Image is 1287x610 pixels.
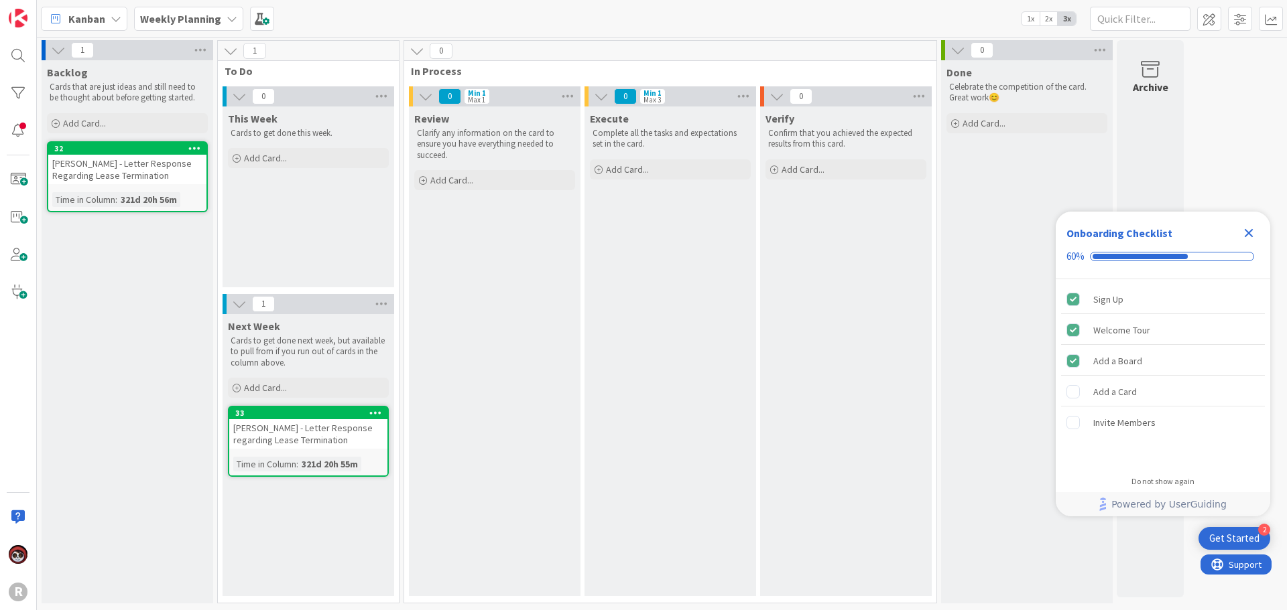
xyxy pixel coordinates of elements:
span: Support [28,2,61,18]
div: Archive [1133,79,1168,95]
span: Add Card... [244,382,287,394]
span: Add Card... [430,174,473,186]
span: Execute [590,112,629,125]
span: Next Week [228,319,280,333]
div: Sign Up is complete. [1061,285,1265,314]
span: 2x [1040,12,1058,25]
div: Add a Card [1093,384,1137,400]
div: 33 [229,407,387,419]
div: 60% [1066,250,1085,262]
span: 0 [790,88,812,104]
div: 32[PERSON_NAME] - Letter Response Regarding Lease Termination [48,143,206,184]
div: Add a Board [1093,353,1142,369]
p: Complete all the tasks and expectations set in the card. [593,128,748,150]
div: Close Checklist [1238,222,1260,244]
div: [PERSON_NAME] - Letter Response regarding Lease Termination [229,419,387,449]
span: To Do [225,64,382,78]
div: Footer [1056,492,1270,516]
p: Clarify any information on the card to ensure you have everything needed to succeed. [417,128,572,161]
div: Do not show again [1131,476,1194,487]
img: JS [9,545,27,564]
b: Weekly Planning [140,12,221,25]
span: 1 [252,296,275,312]
div: Max 3 [643,96,661,103]
a: 33[PERSON_NAME] - Letter Response regarding Lease TerminationTime in Column:321d 20h 55m [228,406,389,477]
div: 321d 20h 55m [298,457,361,471]
div: R [9,583,27,601]
span: 0 [252,88,275,104]
span: Done [946,66,972,79]
div: Add a Board is complete. [1061,346,1265,376]
span: Add Card... [963,117,1005,129]
div: Time in Column [233,457,296,471]
span: 3x [1058,12,1076,25]
span: : [115,192,117,207]
div: Invite Members [1093,414,1156,431]
div: Min 1 [643,90,662,96]
a: 32[PERSON_NAME] - Letter Response Regarding Lease TerminationTime in Column:321d 20h 56m [47,141,208,212]
div: Open Get Started checklist, remaining modules: 2 [1199,527,1270,550]
div: Onboarding Checklist [1066,225,1172,241]
p: Cards to get done this week. [231,128,386,139]
span: 1x [1022,12,1040,25]
div: Sign Up [1093,291,1123,307]
a: Powered by UserGuiding [1062,492,1264,516]
span: 0 [430,43,452,59]
span: 1 [71,42,94,58]
div: Time in Column [52,192,115,207]
span: Verify [765,112,794,125]
img: Visit kanbanzone.com [9,9,27,27]
span: 0 [614,88,637,104]
span: Add Card... [244,152,287,164]
div: 33 [235,408,387,418]
span: Add Card... [63,117,106,129]
span: 0 [971,42,993,58]
div: Checklist items [1056,279,1270,467]
div: 33[PERSON_NAME] - Letter Response regarding Lease Termination [229,407,387,449]
p: Confirm that you achieved the expected results from this card. [768,128,924,150]
div: Checklist Container [1056,212,1270,516]
input: Quick Filter... [1090,7,1190,31]
div: Checklist progress: 60% [1066,250,1260,262]
div: Invite Members is incomplete. [1061,408,1265,437]
span: Powered by UserGuiding [1111,496,1227,512]
span: In Process [411,64,920,78]
div: Welcome Tour is complete. [1061,315,1265,345]
span: Add Card... [782,163,824,175]
div: [PERSON_NAME] - Letter Response Regarding Lease Termination [48,155,206,184]
div: Get Started [1209,532,1260,545]
span: Backlog [47,66,88,79]
div: 32 [54,144,206,153]
p: Cards to get done next week, but available to pull from if you run out of cards in the column above. [231,335,386,368]
span: Review [414,112,449,125]
div: Add a Card is incomplete. [1061,377,1265,406]
div: 321d 20h 56m [117,192,180,207]
span: 😊 [989,92,999,103]
p: Celebrate the competition of the card. Great work [949,82,1105,104]
span: Add Card... [606,163,649,175]
span: 1 [243,43,266,59]
div: 32 [48,143,206,155]
span: : [296,457,298,471]
div: Min 1 [468,90,486,96]
div: Welcome Tour [1093,322,1150,338]
span: Kanban [68,11,105,27]
span: This Week [228,112,278,125]
div: Max 1 [468,96,485,103]
span: 0 [438,88,461,104]
div: 2 [1258,524,1270,536]
p: Cards that are just ideas and still need to be thought about before getting started. [50,82,205,104]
